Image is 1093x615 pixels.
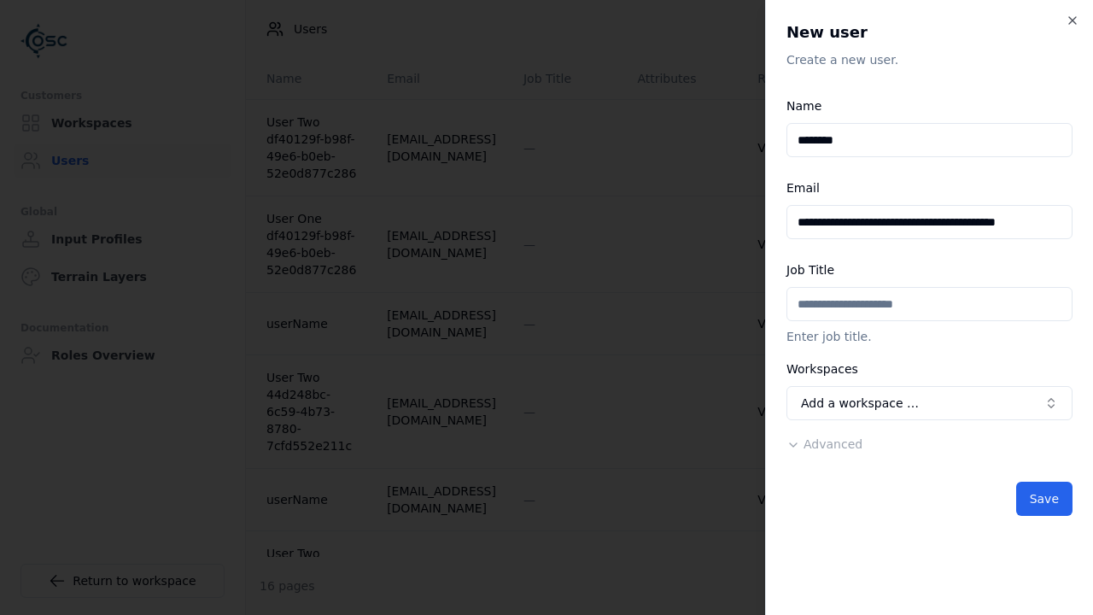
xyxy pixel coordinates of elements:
[786,362,858,376] label: Workspaces
[786,99,821,113] label: Name
[786,436,862,453] button: Advanced
[786,20,1073,44] h2: New user
[804,437,862,451] span: Advanced
[786,51,1073,68] p: Create a new user.
[1016,482,1073,516] button: Save
[801,395,919,412] span: Add a workspace …
[786,263,834,277] label: Job Title
[786,181,820,195] label: Email
[786,328,1073,345] p: Enter job title.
